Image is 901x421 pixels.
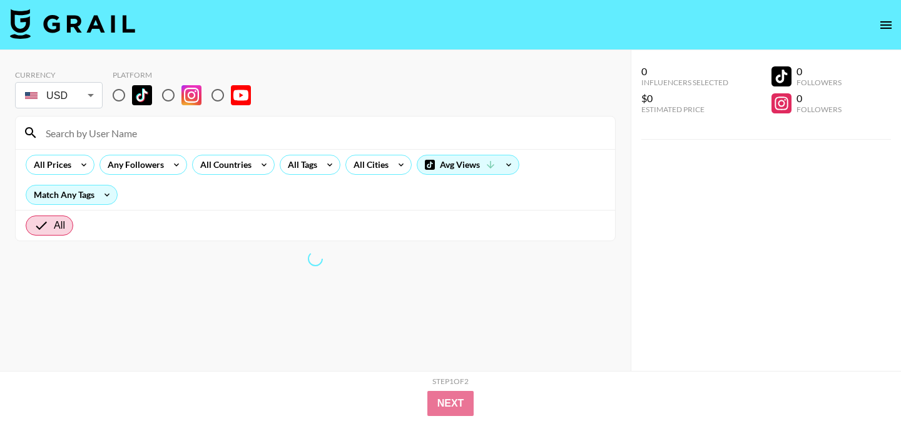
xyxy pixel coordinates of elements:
div: Influencers Selected [641,78,728,87]
span: All [54,218,65,233]
div: Currency [15,70,103,80]
div: All Prices [26,155,74,174]
span: Refreshing lists, bookers, clients, countries, tags, cities, talent, talent... [308,251,323,266]
div: Followers [797,78,842,87]
img: YouTube [231,85,251,105]
button: Next [427,391,474,416]
div: USD [18,85,100,107]
div: All Tags [280,155,320,174]
div: Followers [797,105,842,114]
img: TikTok [132,85,152,105]
div: Step 1 of 2 [432,377,469,386]
input: Search by User Name [38,123,608,143]
div: All Countries [193,155,254,174]
div: Any Followers [100,155,166,174]
div: All Cities [346,155,391,174]
div: 0 [797,92,842,105]
img: Instagram [181,85,201,105]
button: open drawer [873,13,898,38]
img: Grail Talent [10,9,135,39]
div: Platform [113,70,261,80]
div: $0 [641,92,728,105]
div: 0 [797,65,842,78]
div: Match Any Tags [26,185,117,204]
div: Estimated Price [641,105,728,114]
div: Avg Views [417,155,519,174]
div: 0 [641,65,728,78]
